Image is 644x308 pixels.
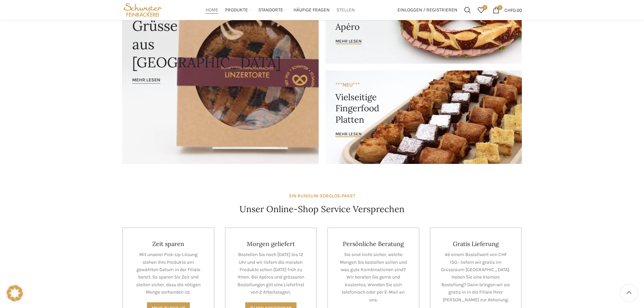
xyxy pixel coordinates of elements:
a: 0 [474,3,488,17]
a: Stellen [336,3,355,17]
a: Einloggen / Registrieren [394,3,461,17]
p: Mit unserer Pick-Up-Lösung stehen Ihre Produkte am gewählten Datum in der Filiale bereit. So spar... [133,251,204,296]
a: Site logo [122,7,163,12]
h4: Morgen geliefert [236,240,306,248]
span: Produkte [225,7,248,13]
h4: Unser Online-Shop Service Versprechen [239,203,405,215]
bdi: 0.00 [504,7,522,13]
p: Bestellen Sie noch [DATE] bis 12 Uhr und wir liefern die meisten Produkte schon [DATE] früh zu Ih... [236,251,306,296]
a: Standorte [258,3,287,17]
span: Standorte [258,7,283,13]
span: Stellen [336,7,355,13]
span: Häufige Fragen [293,7,330,13]
h4: Zeit sparen [133,240,204,248]
h4: Gratis Lieferung [441,240,511,248]
h4: Persönliche Beratung [338,240,409,248]
span: 0 [497,5,502,10]
a: Häufige Fragen [293,3,330,17]
span: CHF [504,7,513,13]
p: Ab einem Bestellwert von CHF 150.- liefern wir gratis im Grossraum [GEOGRAPHIC_DATA]. Haben Sie e... [441,251,511,304]
a: Scroll to top button [621,285,637,301]
p: Sie sind nicht sicher, welche Mengen Sie bestellen sollen und was gute Kombinationen sind? Wir be... [338,251,409,304]
a: Home [206,3,218,17]
strong: EIN RUNDUM-SORGLOS-PAKET [289,193,355,199]
a: Suchen [461,3,474,17]
a: 0 CHF0.00 [489,3,525,17]
span: Einloggen / Registrieren [397,8,458,12]
a: Banner link [325,70,522,164]
span: Home [206,7,218,13]
a: Produkte [225,3,252,17]
span: 0 [482,5,487,10]
div: Meine Wunschliste [474,3,488,17]
div: Main navigation [167,3,394,17]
